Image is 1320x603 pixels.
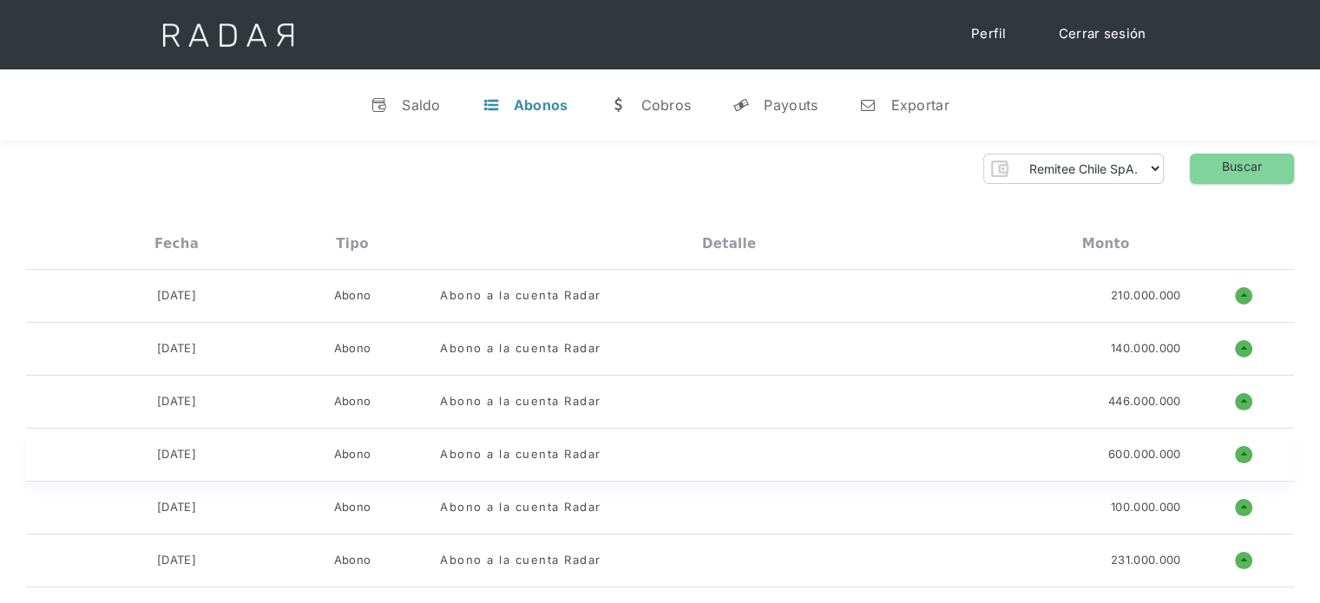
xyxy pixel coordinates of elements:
[1235,340,1252,357] h1: o
[732,96,750,114] div: y
[157,287,196,305] div: [DATE]
[371,96,388,114] div: v
[890,96,949,114] div: Exportar
[859,96,877,114] div: n
[157,340,196,357] div: [DATE]
[1082,236,1130,252] div: Monto
[1108,446,1180,463] div: 600.000.000
[1111,499,1180,516] div: 100.000.000
[440,340,601,357] div: Abono a la cuenta Radar
[154,236,199,252] div: Fecha
[440,393,601,410] div: Abono a la cuenta Radar
[1235,499,1252,516] h1: o
[334,446,371,463] div: Abono
[440,499,601,516] div: Abono a la cuenta Radar
[402,96,441,114] div: Saldo
[157,446,196,463] div: [DATE]
[334,287,371,305] div: Abono
[483,96,500,114] div: t
[514,96,568,114] div: Abonos
[1111,340,1180,357] div: 140.000.000
[1111,287,1180,305] div: 210.000.000
[1235,287,1252,305] h1: o
[334,340,371,357] div: Abono
[702,236,756,252] div: Detalle
[1235,393,1252,410] h1: o
[157,499,196,516] div: [DATE]
[334,499,371,516] div: Abono
[1190,154,1294,184] a: Buscar
[157,393,196,410] div: [DATE]
[334,393,371,410] div: Abono
[336,236,369,252] div: Tipo
[764,96,818,114] div: Payouts
[1041,17,1164,51] a: Cerrar sesión
[983,154,1164,184] form: Form
[157,552,196,569] div: [DATE]
[954,17,1024,51] a: Perfil
[440,287,601,305] div: Abono a la cuenta Radar
[334,552,371,569] div: Abono
[640,96,691,114] div: Cobros
[1111,552,1180,569] div: 231.000.000
[440,446,601,463] div: Abono a la cuenta Radar
[1235,446,1252,463] h1: o
[440,552,601,569] div: Abono a la cuenta Radar
[609,96,627,114] div: w
[1235,552,1252,569] h1: o
[1108,393,1180,410] div: 446.000.000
